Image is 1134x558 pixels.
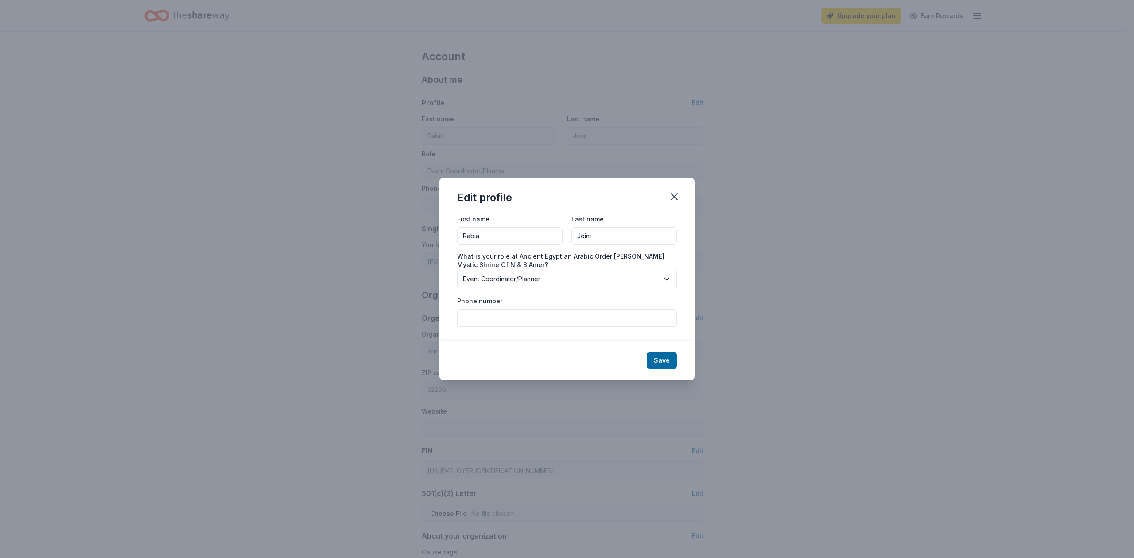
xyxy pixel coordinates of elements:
[457,215,489,224] label: First name
[457,190,512,205] div: Edit profile
[457,252,677,269] label: What is your role at Ancient Egyptian Arabic Order [PERSON_NAME] Mystic Shrine Of N & S Amer?
[457,297,502,306] label: Phone number
[463,274,659,284] span: Event Coordinator/Planner
[571,215,604,224] label: Last name
[457,270,677,288] button: Event Coordinator/Planner
[647,352,677,369] button: Save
